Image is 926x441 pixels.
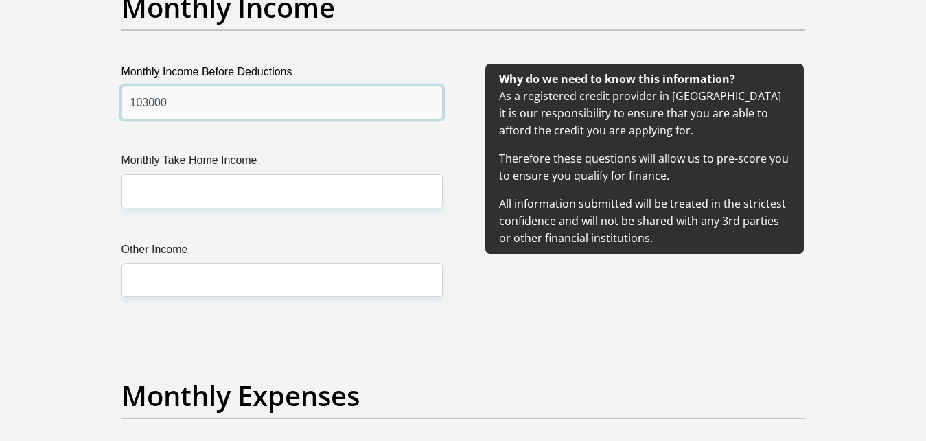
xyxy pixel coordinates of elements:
label: Monthly Take Home Income [121,152,443,174]
input: Monthly Income Before Deductions [121,86,443,119]
b: Why do we need to know this information? [499,71,735,86]
label: Monthly Income Before Deductions [121,64,443,86]
input: Other Income [121,263,443,297]
h2: Monthly Expenses [121,379,805,412]
input: Monthly Take Home Income [121,174,443,208]
label: Other Income [121,241,443,263]
span: As a registered credit provider in [GEOGRAPHIC_DATA] it is our responsibility to ensure that you ... [499,71,789,246]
